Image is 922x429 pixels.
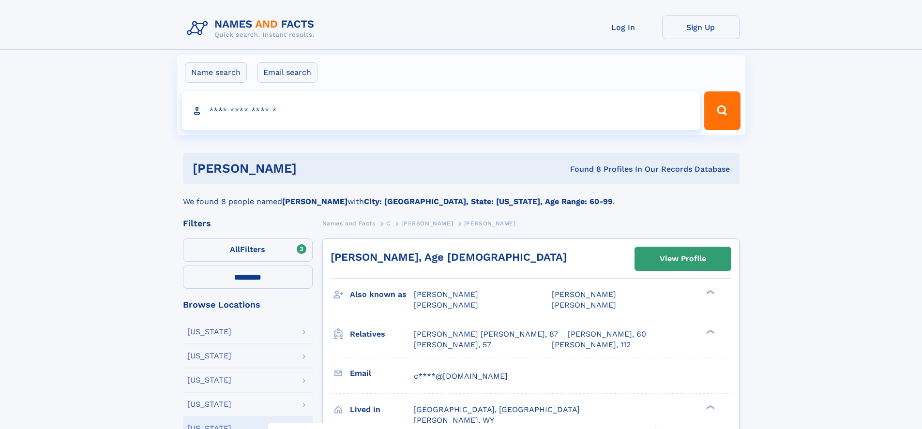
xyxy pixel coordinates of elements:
a: [PERSON_NAME] [PERSON_NAME], 87 [414,329,558,340]
a: [PERSON_NAME], 112 [552,340,631,350]
div: [US_STATE] [187,352,231,360]
span: [PERSON_NAME] [401,220,453,227]
span: [PERSON_NAME] [414,290,478,299]
div: Filters [183,219,313,228]
div: Found 8 Profiles In Our Records Database [433,164,730,175]
label: Filters [183,238,313,262]
div: ❯ [704,289,715,296]
h3: Lived in [350,401,414,418]
span: [PERSON_NAME] [464,220,516,227]
a: Log In [585,15,662,39]
span: [GEOGRAPHIC_DATA], [GEOGRAPHIC_DATA] [414,405,580,414]
div: We found 8 people named with . [183,184,740,207]
span: [PERSON_NAME] [552,290,616,299]
a: [PERSON_NAME], Age [DEMOGRAPHIC_DATA] [331,251,567,263]
button: Search Button [704,91,740,130]
b: [PERSON_NAME] [282,197,348,206]
label: Name search [185,62,247,83]
div: ❯ [704,404,715,410]
span: [PERSON_NAME] [414,300,478,310]
a: C [386,217,391,229]
label: Email search [257,62,317,83]
img: Logo Names and Facts [183,15,322,42]
h1: [PERSON_NAME] [193,163,434,175]
h3: Relatives [350,326,414,342]
a: View Profile [635,247,731,270]
div: [US_STATE] [187,328,231,336]
span: [PERSON_NAME], WY [414,415,494,425]
a: [PERSON_NAME] [401,217,453,229]
h3: Also known as [350,286,414,303]
div: ❯ [704,328,715,335]
a: [PERSON_NAME], 57 [414,340,491,350]
a: Sign Up [662,15,740,39]
div: [US_STATE] [187,400,231,408]
span: All [230,245,240,254]
div: View Profile [660,248,706,270]
input: search input [182,91,700,130]
div: Browse Locations [183,300,313,309]
b: City: [GEOGRAPHIC_DATA], State: [US_STATE], Age Range: 60-99 [364,197,613,206]
h3: Email [350,365,414,382]
a: Names and Facts [322,217,376,229]
a: [PERSON_NAME], 60 [568,329,646,340]
div: [US_STATE] [187,376,231,384]
span: [PERSON_NAME] [552,300,616,310]
span: C [386,220,391,227]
